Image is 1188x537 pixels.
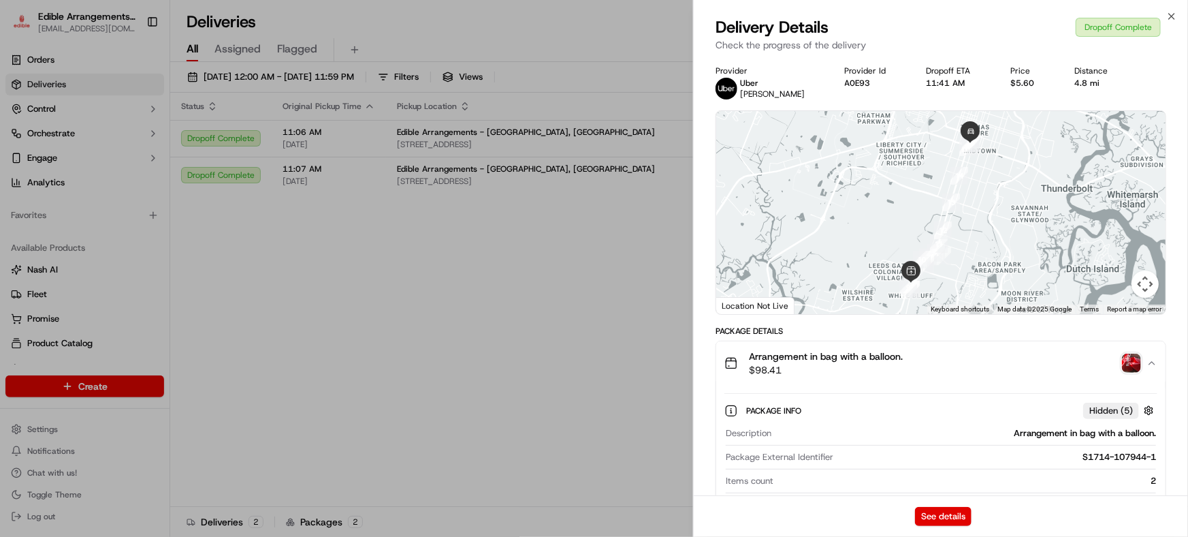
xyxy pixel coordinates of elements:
[933,247,951,265] div: 1
[749,350,903,363] span: Arrangement in bag with a balloon.
[1074,65,1126,76] div: Distance
[135,231,165,241] span: Pylon
[916,256,934,273] div: 4
[899,279,917,296] div: 9
[1083,402,1157,419] button: Hidden (5)
[716,326,1166,337] div: Package Details
[777,427,1156,440] div: Arrangement in bag with a balloon.
[14,130,38,155] img: 1736555255976-a54dd68f-1ca7-489b-9aae-adbdc363a1c4
[919,249,937,266] div: 3
[27,198,104,211] span: Knowledge Base
[716,297,794,314] div: Location Not Live
[14,14,41,41] img: Nash
[1010,78,1053,89] div: $5.60
[720,296,765,314] a: Open this area in Google Maps (opens a new window)
[740,89,805,99] span: [PERSON_NAME]
[927,65,989,76] div: Dropoff ETA
[110,192,224,217] a: 💻API Documentation
[740,78,805,89] p: Uber
[1089,405,1133,417] span: Hidden ( 5 )
[1131,271,1159,298] button: Map camera controls
[115,199,126,210] div: 💻
[779,475,1156,487] div: 2
[231,134,248,151] button: Start new chat
[716,78,737,99] img: uber-new-logo.jpeg
[35,88,245,102] input: Got a question? Start typing here...
[962,134,980,152] div: 17
[942,194,960,211] div: 13
[845,78,871,89] button: A0E93
[1074,78,1126,89] div: 4.8 mi
[927,244,945,262] div: 2
[716,65,823,76] div: Provider
[96,230,165,241] a: Powered byPylon
[905,260,923,277] div: 5
[129,198,219,211] span: API Documentation
[930,235,948,253] div: 11
[726,427,771,440] span: Description
[716,16,829,38] span: Delivery Details
[46,130,223,144] div: Start new chat
[902,281,920,298] div: 8
[1122,354,1141,373] img: photo_proof_of_delivery image
[746,405,804,416] span: Package Info
[934,221,952,239] div: 12
[915,507,972,526] button: See details
[716,341,1166,385] button: Arrangement in bag with a balloon.$98.41photo_proof_of_delivery image
[997,305,1072,313] span: Map data ©2025 Google
[8,192,110,217] a: 📗Knowledge Base
[931,305,989,314] button: Keyboard shortcuts
[1080,305,1099,313] a: Terms (opens in new tab)
[46,144,172,155] div: We're available if you need us!
[950,167,968,185] div: 14
[839,451,1156,463] div: S1714-107944-1
[1010,65,1053,76] div: Price
[726,475,773,487] span: Items count
[14,55,248,76] p: Welcome 👋
[1107,305,1161,313] a: Report a map error
[749,363,903,377] span: $98.41
[959,138,977,156] div: 15
[845,65,905,76] div: Provider Id
[720,296,765,314] img: Google
[927,78,989,89] div: 11:41 AM
[716,38,1166,52] p: Check the progress of the delivery
[14,199,25,210] div: 📗
[726,451,833,463] span: Package External Identifier
[913,251,931,268] div: 10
